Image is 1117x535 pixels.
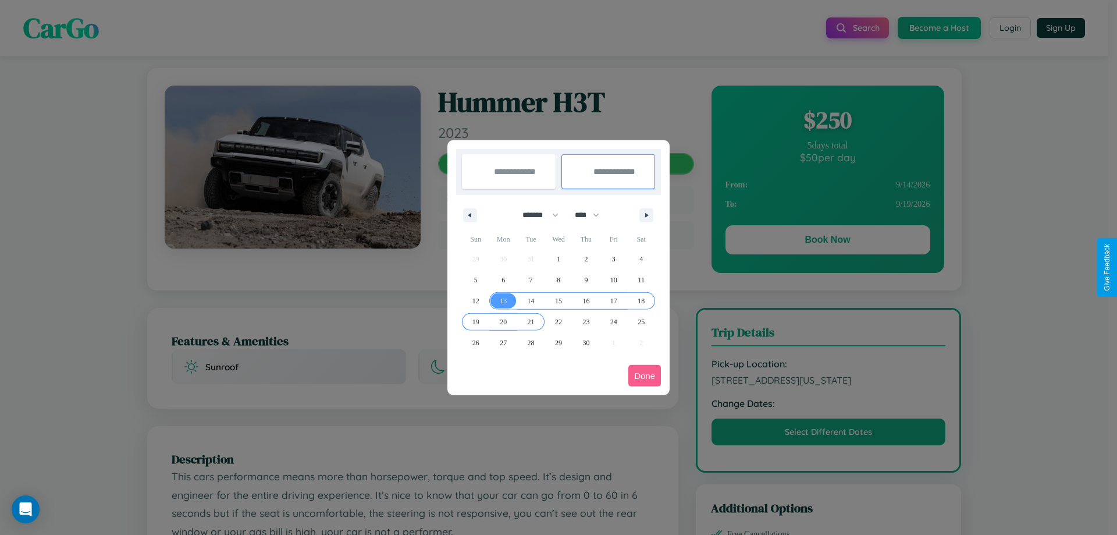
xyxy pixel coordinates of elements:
[555,311,562,332] span: 22
[545,311,572,332] button: 22
[572,230,600,249] span: Thu
[572,249,600,270] button: 2
[517,311,545,332] button: 21
[545,332,572,353] button: 29
[628,290,655,311] button: 18
[572,290,600,311] button: 16
[500,332,507,353] span: 27
[501,270,505,290] span: 6
[517,332,545,353] button: 28
[628,365,661,387] button: Done
[545,270,572,290] button: 8
[638,311,645,332] span: 25
[545,230,572,249] span: Wed
[462,332,489,353] button: 26
[600,249,627,270] button: 3
[555,290,562,311] span: 15
[500,290,507,311] span: 13
[639,249,643,270] span: 4
[557,270,560,290] span: 8
[489,311,517,332] button: 20
[489,230,517,249] span: Mon
[610,270,617,290] span: 10
[638,290,645,311] span: 18
[474,270,478,290] span: 5
[584,270,588,290] span: 9
[628,270,655,290] button: 11
[582,290,589,311] span: 16
[462,290,489,311] button: 12
[528,311,535,332] span: 21
[528,332,535,353] span: 28
[545,290,572,311] button: 15
[572,332,600,353] button: 30
[500,311,507,332] span: 20
[584,249,588,270] span: 2
[472,290,479,311] span: 12
[555,332,562,353] span: 29
[612,249,616,270] span: 3
[572,270,600,290] button: 9
[1103,244,1111,291] div: Give Feedback
[557,249,560,270] span: 1
[600,270,627,290] button: 10
[462,270,489,290] button: 5
[628,249,655,270] button: 4
[600,290,627,311] button: 17
[472,311,479,332] span: 19
[517,270,545,290] button: 7
[462,311,489,332] button: 19
[12,495,40,523] div: Open Intercom Messenger
[528,290,535,311] span: 14
[582,311,589,332] span: 23
[582,332,589,353] span: 30
[572,311,600,332] button: 23
[489,270,517,290] button: 6
[638,270,645,290] span: 11
[472,332,479,353] span: 26
[600,230,627,249] span: Fri
[529,270,533,290] span: 7
[517,290,545,311] button: 14
[517,230,545,249] span: Tue
[462,230,489,249] span: Sun
[545,249,572,270] button: 1
[628,311,655,332] button: 25
[628,230,655,249] span: Sat
[610,290,617,311] span: 17
[489,332,517,353] button: 27
[600,311,627,332] button: 24
[610,311,617,332] span: 24
[489,290,517,311] button: 13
